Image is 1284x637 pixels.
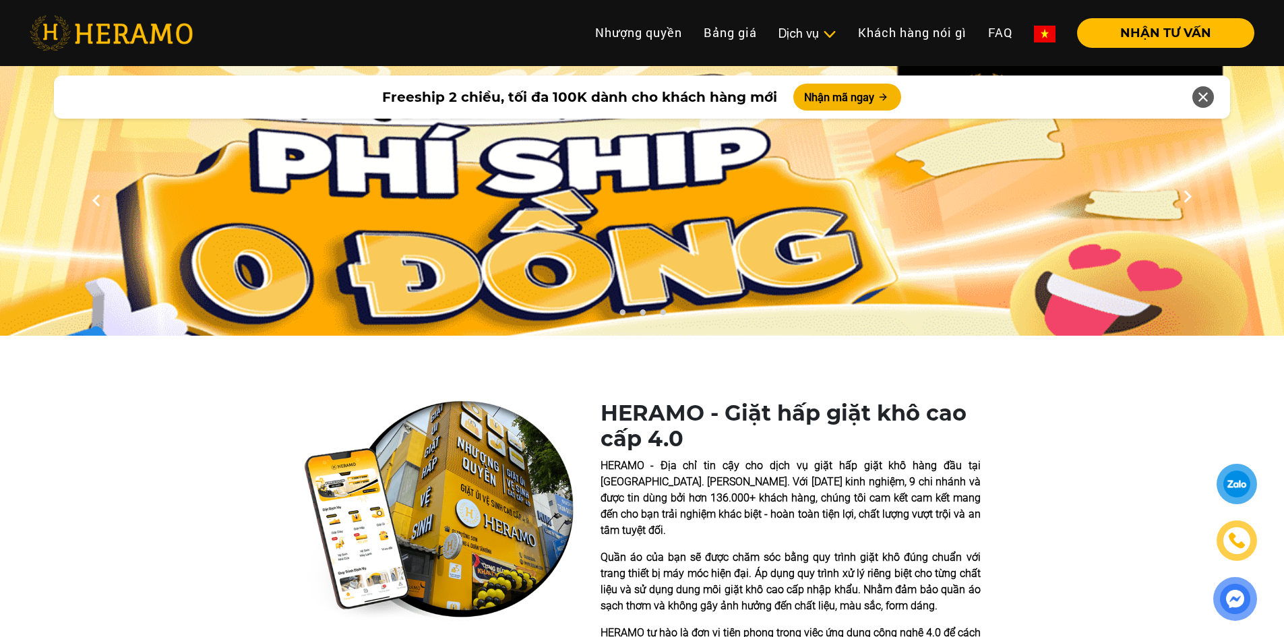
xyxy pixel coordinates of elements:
img: vn-flag.png [1034,26,1056,42]
button: Nhận mã ngay [793,84,901,111]
a: Bảng giá [693,18,768,47]
a: phone-icon [1217,521,1257,561]
button: NHẬN TƯ VẤN [1077,18,1254,48]
span: Freeship 2 chiều, tối đa 100K dành cho khách hàng mới [382,87,777,107]
a: Khách hàng nói gì [847,18,977,47]
a: Nhượng quyền [584,18,693,47]
div: Dịch vụ [778,24,836,42]
h1: HERAMO - Giặt hấp giặt khô cao cấp 4.0 [601,400,981,452]
a: NHẬN TƯ VẤN [1066,27,1254,39]
p: Quần áo của bạn sẽ được chăm sóc bằng quy trình giặt khô đúng chuẩn với trang thiết bị máy móc hi... [601,549,981,614]
button: 1 [615,309,629,322]
button: 3 [656,309,669,322]
p: HERAMO - Địa chỉ tin cậy cho dịch vụ giặt hấp giặt khô hàng đầu tại [GEOGRAPHIC_DATA]. [PERSON_NA... [601,458,981,539]
img: heramo-quality-banner [304,400,574,621]
a: FAQ [977,18,1023,47]
img: phone-icon [1227,531,1246,550]
img: heramo-logo.png [30,16,193,51]
button: 2 [636,309,649,322]
img: subToggleIcon [822,28,836,41]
